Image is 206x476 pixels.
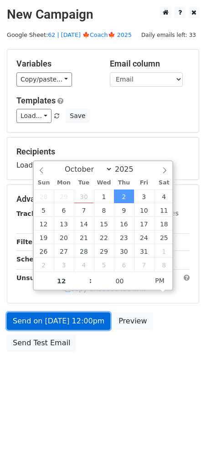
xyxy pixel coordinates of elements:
[154,258,174,271] span: November 8, 2025
[54,258,74,271] span: November 3, 2025
[154,203,174,217] span: October 11, 2025
[114,189,134,203] span: October 2, 2025
[74,244,94,258] span: October 28, 2025
[92,272,148,290] input: Minute
[54,217,74,230] span: October 13, 2025
[114,244,134,258] span: October 30, 2025
[154,189,174,203] span: October 4, 2025
[48,31,132,38] a: 62 | [DATE] 🍁Coach🍁 2025
[134,258,154,271] span: November 7, 2025
[34,230,54,244] span: October 19, 2025
[16,147,190,157] h5: Recipients
[16,194,190,204] h5: Advanced
[114,180,134,186] span: Thu
[54,244,74,258] span: October 27, 2025
[134,203,154,217] span: October 10, 2025
[7,312,110,330] a: Send on [DATE] 12:00pm
[74,203,94,217] span: October 7, 2025
[34,180,54,186] span: Sun
[134,217,154,230] span: October 17, 2025
[34,244,54,258] span: October 26, 2025
[54,189,74,203] span: September 29, 2025
[74,180,94,186] span: Tue
[7,7,199,22] h2: New Campaign
[134,180,154,186] span: Fri
[94,217,114,230] span: October 15, 2025
[34,203,54,217] span: October 5, 2025
[63,285,145,293] a: Copy unsubscribe link
[134,244,154,258] span: October 31, 2025
[16,109,51,123] a: Load...
[94,203,114,217] span: October 8, 2025
[74,230,94,244] span: October 21, 2025
[16,96,56,105] a: Templates
[34,272,89,290] input: Hour
[138,30,199,40] span: Daily emails left: 33
[16,147,190,170] div: Loading...
[94,258,114,271] span: November 5, 2025
[110,59,190,69] h5: Email column
[154,244,174,258] span: November 1, 2025
[134,189,154,203] span: October 3, 2025
[154,230,174,244] span: October 25, 2025
[113,312,153,330] a: Preview
[134,230,154,244] span: October 24, 2025
[7,31,132,38] small: Google Sheet:
[160,432,206,476] iframe: Chat Widget
[94,180,114,186] span: Wed
[34,217,54,230] span: October 12, 2025
[147,271,172,290] span: Click to toggle
[16,238,40,246] strong: Filters
[143,209,178,218] label: UTM Codes
[94,230,114,244] span: October 22, 2025
[74,217,94,230] span: October 14, 2025
[54,180,74,186] span: Mon
[16,72,72,87] a: Copy/paste...
[74,258,94,271] span: November 4, 2025
[54,203,74,217] span: October 6, 2025
[34,258,54,271] span: November 2, 2025
[114,230,134,244] span: October 23, 2025
[16,256,49,263] strong: Schedule
[114,217,134,230] span: October 16, 2025
[138,31,199,38] a: Daily emails left: 33
[16,210,47,217] strong: Tracking
[7,334,76,352] a: Send Test Email
[114,203,134,217] span: October 9, 2025
[54,230,74,244] span: October 20, 2025
[94,189,114,203] span: October 1, 2025
[154,180,174,186] span: Sat
[113,165,145,174] input: Year
[16,274,61,282] strong: Unsubscribe
[114,258,134,271] span: November 6, 2025
[154,217,174,230] span: October 18, 2025
[94,244,114,258] span: October 29, 2025
[89,271,92,290] span: :
[74,189,94,203] span: September 30, 2025
[16,59,96,69] h5: Variables
[66,109,89,123] button: Save
[34,189,54,203] span: September 28, 2025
